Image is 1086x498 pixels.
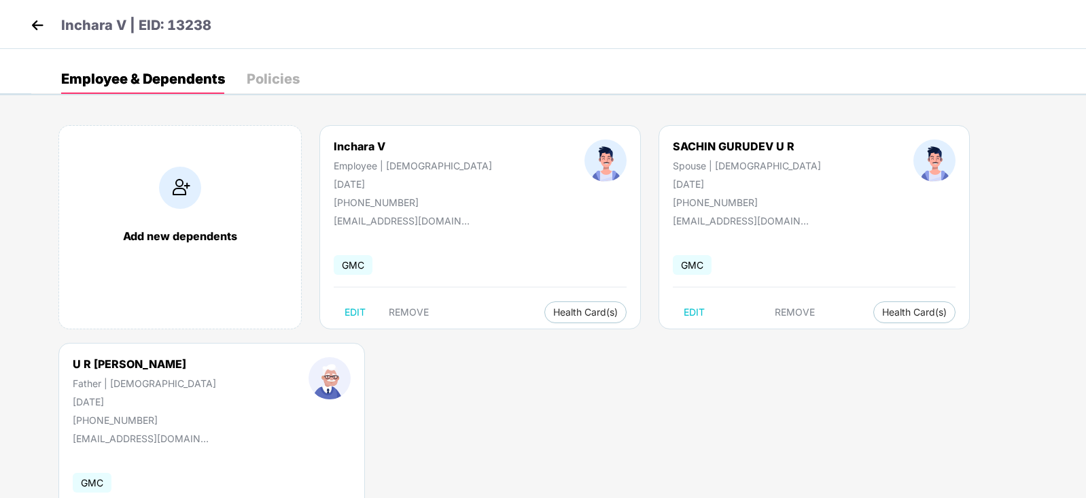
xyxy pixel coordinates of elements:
[544,301,627,323] button: Health Card(s)
[673,178,821,190] div: [DATE]
[553,309,618,316] span: Health Card(s)
[73,229,287,243] div: Add new dependents
[334,197,492,208] div: [PHONE_NUMBER]
[334,255,372,275] span: GMC
[334,160,492,171] div: Employee | [DEMOGRAPHIC_DATA]
[775,307,815,318] span: REMOVE
[27,15,48,35] img: back
[673,197,821,208] div: [PHONE_NUMBER]
[159,167,201,209] img: addIcon
[73,473,111,493] span: GMC
[882,309,947,316] span: Health Card(s)
[61,15,211,36] p: Inchara V | EID: 13238
[584,139,627,182] img: profileImage
[673,160,821,171] div: Spouse | [DEMOGRAPHIC_DATA]
[673,301,716,323] button: EDIT
[73,433,209,444] div: [EMAIL_ADDRESS][DOMAIN_NAME]
[73,414,216,426] div: [PHONE_NUMBER]
[673,139,821,153] div: SACHIN GURUDEV U R
[764,301,826,323] button: REMOVE
[673,215,809,227] div: [EMAIL_ADDRESS][DOMAIN_NAME]
[389,307,429,318] span: REMOVE
[73,378,216,389] div: Father | [DEMOGRAPHIC_DATA]
[334,301,376,323] button: EDIT
[913,139,956,182] img: profileImage
[684,307,705,318] span: EDIT
[873,301,956,323] button: Health Card(s)
[345,307,366,318] span: EDIT
[334,139,492,153] div: Inchara V
[309,357,351,399] img: profileImage
[378,301,440,323] button: REMOVE
[61,72,225,86] div: Employee & Dependents
[73,357,216,371] div: U R [PERSON_NAME]
[673,255,712,275] span: GMC
[247,72,300,86] div: Policies
[73,396,216,408] div: [DATE]
[334,178,492,190] div: [DATE]
[334,215,470,227] div: [EMAIL_ADDRESS][DOMAIN_NAME]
